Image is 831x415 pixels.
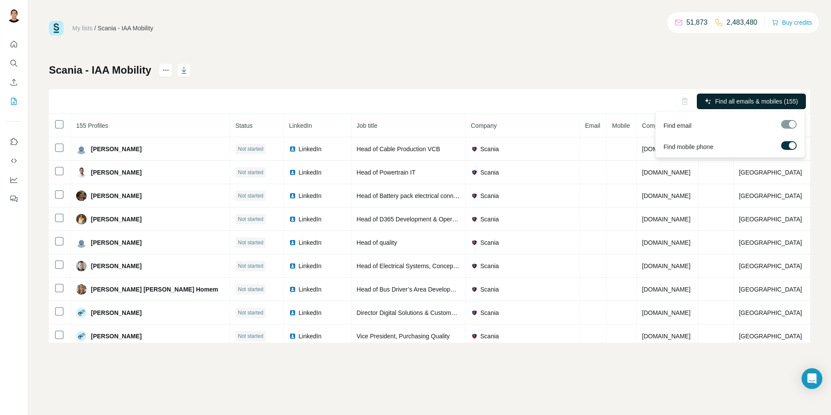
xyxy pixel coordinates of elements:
span: Head of Battery pack electrical connections [357,192,473,199]
button: Dashboard [7,172,21,188]
span: LinkedIn [299,238,322,247]
div: Scania - IAA Mobility [98,24,153,32]
span: [GEOGRAPHIC_DATA] [739,309,802,316]
span: Not started [238,145,264,153]
button: Buy credits [772,16,812,29]
span: Director Digital Solutions & Customer Experience, Service Portfolio & Delivery [357,309,565,316]
button: Use Surfe on LinkedIn [7,134,21,149]
span: [PERSON_NAME] [91,168,142,177]
span: LinkedIn [289,122,312,129]
span: Head of D365 Development & Operations [357,216,468,223]
span: Company [471,122,497,129]
span: Email [585,122,600,129]
span: Scania [480,332,499,340]
img: LinkedIn logo [289,309,296,316]
span: Not started [238,309,264,317]
span: Head of Cable Production VCB [357,146,440,152]
button: Quick start [7,36,21,52]
button: actions [159,63,173,77]
img: Avatar [76,167,87,178]
span: [PERSON_NAME] [91,145,142,153]
span: [GEOGRAPHIC_DATA] [739,216,802,223]
img: Avatar [76,261,87,271]
span: [PERSON_NAME] [91,215,142,224]
span: Scania [480,308,499,317]
img: company-logo [471,286,478,293]
li: / [94,24,96,32]
img: LinkedIn logo [289,169,296,176]
span: LinkedIn [299,215,322,224]
img: Avatar [76,144,87,154]
img: company-logo [471,169,478,176]
span: LinkedIn [299,262,322,270]
img: Avatar [76,214,87,224]
span: Mobile [612,122,630,129]
p: 2,483,480 [727,17,757,28]
span: [PERSON_NAME] [91,262,142,270]
span: Job title [357,122,377,129]
button: Enrich CSV [7,75,21,90]
span: Not started [238,285,264,293]
span: Vice President, Purchasing Quality [357,333,450,340]
span: [GEOGRAPHIC_DATA] [739,239,802,246]
span: Not started [238,262,264,270]
span: Scania [480,285,499,294]
span: Not started [238,192,264,200]
span: Scania [480,262,499,270]
span: Not started [238,332,264,340]
span: 155 Profiles [76,122,108,129]
span: LinkedIn [299,285,322,294]
img: Surfe Logo [49,21,64,36]
span: Head of quality [357,239,397,246]
span: Status [235,122,253,129]
span: [PERSON_NAME] [91,191,142,200]
p: 51,873 [686,17,708,28]
img: LinkedIn logo [289,216,296,223]
img: Avatar [76,331,87,341]
span: [DOMAIN_NAME] [642,169,690,176]
img: company-logo [471,192,478,199]
img: company-logo [471,239,478,246]
span: [DOMAIN_NAME] [642,263,690,269]
img: Avatar [7,9,21,23]
img: company-logo [471,146,478,152]
span: Find email [664,121,692,130]
span: LinkedIn [299,191,322,200]
img: company-logo [471,263,478,269]
span: [GEOGRAPHIC_DATA] [739,263,802,269]
button: Use Surfe API [7,153,21,169]
a: My lists [72,25,93,32]
span: [PERSON_NAME] [91,332,142,340]
span: Company website [642,122,690,129]
button: My lists [7,94,21,109]
span: LinkedIn [299,168,322,177]
button: Feedback [7,191,21,207]
img: LinkedIn logo [289,146,296,152]
span: Head of Powertrain IT [357,169,415,176]
span: Head of Bus Driver’s Area Development [357,286,464,293]
span: [PERSON_NAME] [PERSON_NAME] Homem [91,285,218,294]
span: LinkedIn [299,145,322,153]
img: Avatar [76,284,87,295]
span: Scania [480,238,499,247]
span: Not started [238,239,264,246]
span: [PERSON_NAME] [91,308,142,317]
img: company-logo [471,216,478,223]
img: LinkedIn logo [289,239,296,246]
span: [DOMAIN_NAME] [642,333,690,340]
span: [GEOGRAPHIC_DATA] [739,169,802,176]
span: LinkedIn [299,308,322,317]
span: Find mobile phone [664,143,713,151]
img: company-logo [471,309,478,316]
span: [DOMAIN_NAME] [642,216,690,223]
div: Open Intercom Messenger [802,368,822,389]
span: [DOMAIN_NAME] [642,146,690,152]
img: Avatar [76,191,87,201]
span: [DOMAIN_NAME] [642,192,690,199]
img: LinkedIn logo [289,286,296,293]
span: Scania [480,168,499,177]
span: Scania [480,191,499,200]
span: Scania [480,215,499,224]
h1: Scania - IAA Mobility [49,63,151,77]
span: Find all emails & mobiles (155) [715,97,798,106]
